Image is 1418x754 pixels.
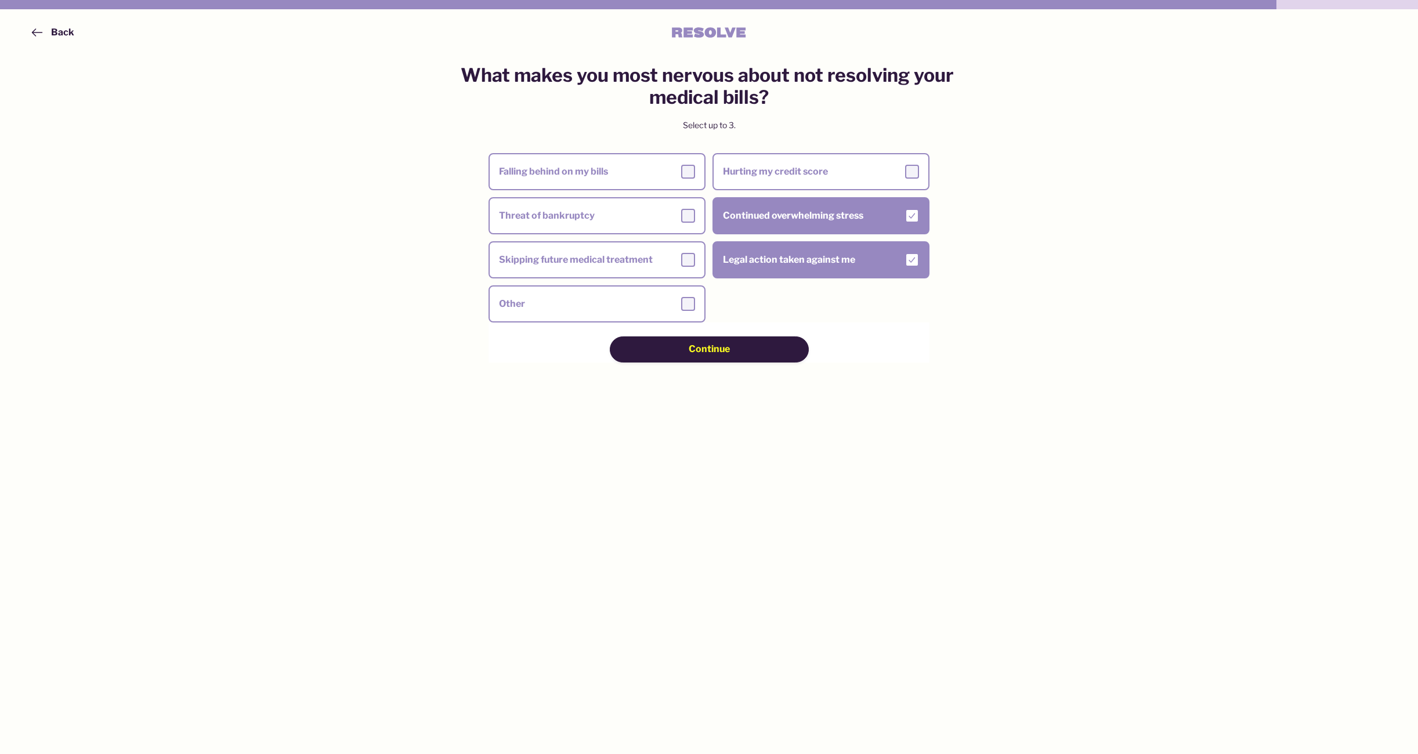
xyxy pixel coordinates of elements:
[723,165,919,179] div: Hurting my credit score
[689,343,730,356] span: Continue
[51,26,74,39] div: Back
[449,64,969,109] h5: What makes you most nervous about not resolving your medical bills?
[723,253,919,267] div: Legal action taken against me
[723,209,919,223] div: Continued overwhelming stress
[610,336,809,362] button: Continue
[29,26,74,39] button: Back
[683,119,736,131] div: Select up to 3.
[499,253,695,267] div: Skipping future medical treatment
[499,297,695,311] div: Other
[499,209,695,223] div: Threat of bankruptcy
[499,165,695,179] div: Falling behind on my bills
